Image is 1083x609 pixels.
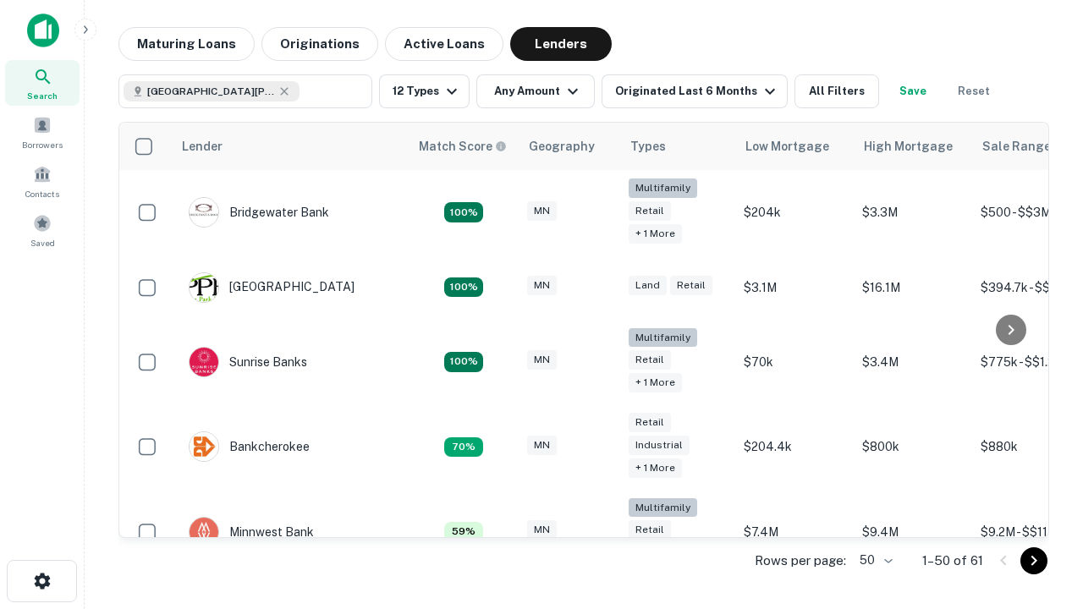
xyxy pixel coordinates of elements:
div: 50 [853,548,895,573]
button: Lenders [510,27,612,61]
iframe: Chat Widget [998,474,1083,555]
span: Borrowers [22,138,63,151]
img: capitalize-icon.png [27,14,59,47]
button: Go to next page [1020,547,1047,574]
td: $204k [735,170,854,255]
div: MN [527,276,557,295]
div: Originated Last 6 Months [615,81,780,101]
div: Matching Properties: 7, hasApolloMatch: undefined [444,437,483,458]
div: + 1 more [629,458,682,478]
div: Bridgewater Bank [189,197,329,228]
div: MN [527,201,557,221]
img: picture [190,348,218,376]
div: Geography [529,136,595,156]
a: Borrowers [5,109,80,155]
button: Any Amount [476,74,595,108]
div: Sunrise Banks [189,347,307,377]
div: + 1 more [629,373,682,392]
div: Retail [629,350,671,370]
td: $3.4M [854,320,972,405]
img: picture [190,518,218,546]
div: MN [527,350,557,370]
img: picture [190,198,218,227]
button: Active Loans [385,27,503,61]
div: Minnwest Bank [189,517,314,547]
div: Multifamily [629,498,697,518]
div: Capitalize uses an advanced AI algorithm to match your search with the best lender. The match sco... [419,137,507,156]
th: Capitalize uses an advanced AI algorithm to match your search with the best lender. The match sco... [409,123,519,170]
div: Matching Properties: 18, hasApolloMatch: undefined [444,202,483,222]
th: Types [620,123,735,170]
td: $3.1M [735,255,854,320]
div: High Mortgage [864,136,953,156]
span: [GEOGRAPHIC_DATA][PERSON_NAME], [GEOGRAPHIC_DATA], [GEOGRAPHIC_DATA] [147,84,274,99]
div: MN [527,436,557,455]
span: Saved [30,236,55,250]
div: Sale Range [982,136,1051,156]
div: Multifamily [629,328,697,348]
div: + 1 more [629,224,682,244]
button: Reset [947,74,1001,108]
img: picture [190,273,218,302]
div: Retail [629,413,671,432]
th: Geography [519,123,620,170]
div: Retail [670,276,712,295]
button: Maturing Loans [118,27,255,61]
div: Land [629,276,667,295]
td: $9.4M [854,490,972,575]
a: Saved [5,207,80,253]
div: Multifamily [629,178,697,198]
td: $3.3M [854,170,972,255]
div: Retail [629,520,671,540]
p: 1–50 of 61 [922,551,983,571]
button: 12 Types [379,74,470,108]
td: $800k [854,404,972,490]
th: High Mortgage [854,123,972,170]
div: [GEOGRAPHIC_DATA] [189,272,355,303]
button: Originations [261,27,378,61]
div: MN [527,520,557,540]
th: Lender [172,123,409,170]
td: $204.4k [735,404,854,490]
div: Lender [182,136,223,156]
h6: Match Score [419,137,503,156]
a: Contacts [5,158,80,204]
div: Retail [629,201,671,221]
button: All Filters [794,74,879,108]
div: Types [630,136,666,156]
td: $7.4M [735,490,854,575]
span: Search [27,89,58,102]
div: Matching Properties: 15, hasApolloMatch: undefined [444,352,483,372]
th: Low Mortgage [735,123,854,170]
button: Originated Last 6 Months [602,74,788,108]
a: Search [5,60,80,106]
button: Save your search to get updates of matches that match your search criteria. [886,74,940,108]
img: picture [190,432,218,461]
p: Rows per page: [755,551,846,571]
td: $70k [735,320,854,405]
div: Industrial [629,436,690,455]
span: Contacts [25,187,59,200]
div: Matching Properties: 6, hasApolloMatch: undefined [444,522,483,542]
div: Matching Properties: 10, hasApolloMatch: undefined [444,277,483,298]
td: $16.1M [854,255,972,320]
div: Low Mortgage [745,136,829,156]
div: Bankcherokee [189,431,310,462]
